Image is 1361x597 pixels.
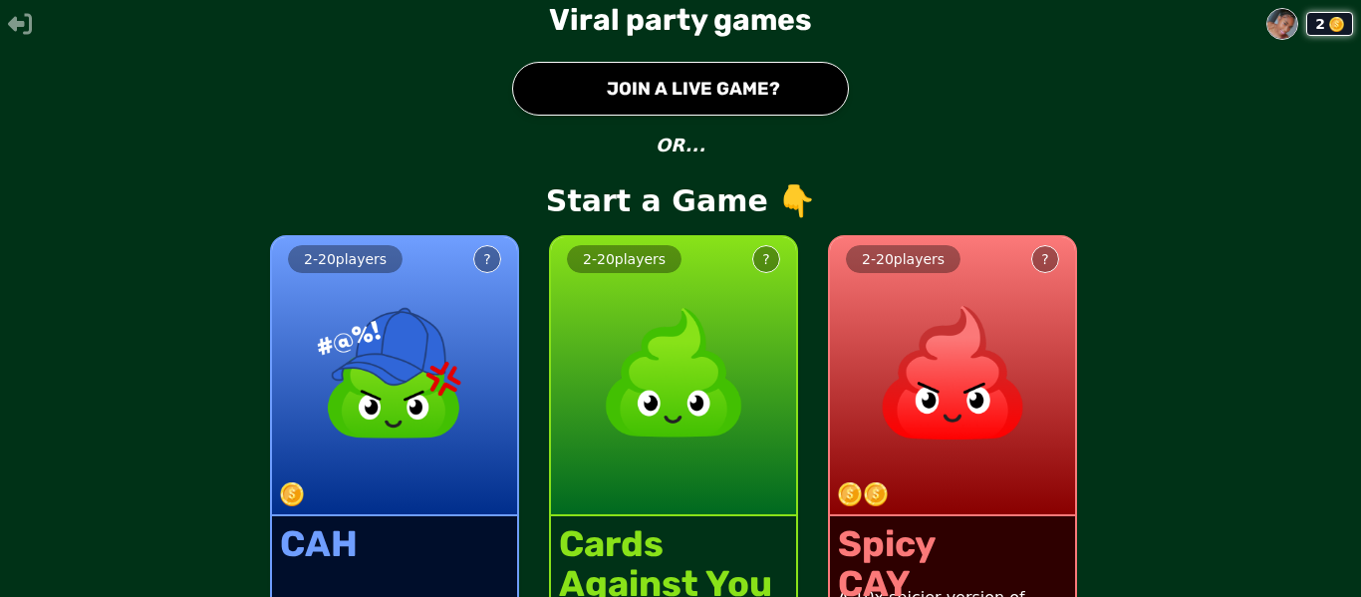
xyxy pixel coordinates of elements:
p: OR... [656,132,705,159]
button: ? [473,245,501,273]
button: ? [752,245,780,273]
span: 2 - 20 players [583,251,666,267]
div: ? [483,249,490,269]
div: Spicy [838,524,936,564]
div: Viral party games [549,2,812,38]
div: ? [762,249,769,269]
button: Profile2coin [1266,8,1353,40]
div: Cards [559,524,772,564]
img: coin [1329,17,1344,32]
div: ? [1041,249,1048,269]
span: 2 - 20 players [862,251,945,267]
img: Profile [1267,9,1297,39]
img: product image [307,285,482,460]
img: token [838,482,862,506]
span: 2 - 20 players [304,251,387,267]
img: product image [586,285,761,460]
button: JOIN A LIVE GAME? [512,62,849,116]
div: 2 [1306,12,1353,36]
button: ? [1031,245,1059,273]
p: Start a Game 👇 [546,183,815,219]
img: product image [865,285,1040,460]
img: token [280,482,304,506]
img: token [864,482,888,506]
div: CAH [280,524,358,564]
